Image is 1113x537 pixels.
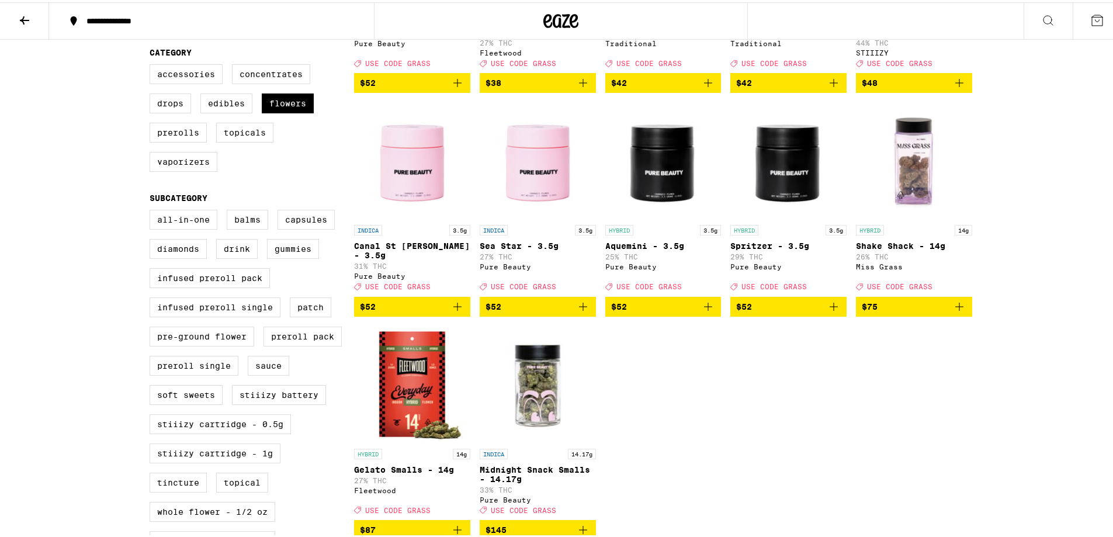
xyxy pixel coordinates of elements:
div: Miss Grass [856,261,972,268]
p: 3.5g [826,223,847,233]
a: Open page for Sea Star - 3.5g from Pure Beauty [480,100,596,294]
label: All-In-One [150,207,217,227]
p: 3.5g [575,223,596,233]
label: Diamonds [150,237,207,257]
p: 14.17g [568,446,596,457]
p: Midnight Snack Smalls - 14.17g [480,463,596,481]
label: Balms [227,207,268,227]
button: Add to bag [354,71,470,91]
div: Fleetwood [354,484,470,492]
label: Infused Preroll Single [150,295,280,315]
label: STIIIZY Cartridge - 0.5g [150,412,291,432]
label: Tincture [150,470,207,490]
label: Preroll Single [150,354,238,373]
span: $87 [360,523,376,532]
label: Pre-ground Flower [150,324,254,344]
p: Shake Shack - 14g [856,239,972,248]
p: 14g [453,446,470,457]
div: Pure Beauty [480,261,596,268]
span: USE CODE GRASS [741,57,807,65]
img: Fleetwood - Gelato Smalls - 14g [354,324,470,441]
label: Capsules [278,207,335,227]
span: $42 [736,76,752,85]
a: Open page for Shake Shack - 14g from Miss Grass [856,100,972,294]
div: STIIIZY [856,47,972,54]
a: Open page for Canal St Runtz - 3.5g from Pure Beauty [354,100,470,294]
label: Topicals [216,120,273,140]
label: Whole Flower - 1/2 oz [150,500,275,519]
div: Traditional [730,37,847,45]
div: Pure Beauty [730,261,847,268]
a: Open page for Aquemini - 3.5g from Pure Beauty [605,100,722,294]
label: Concentrates [232,62,310,82]
span: Hi. Need any help? [7,8,84,18]
label: STIIIZY Battery [232,383,326,403]
span: $75 [862,300,878,309]
span: USE CODE GRASS [867,57,932,65]
label: Preroll Pack [263,324,342,344]
label: Edibles [200,91,252,111]
a: Open page for Gelato Smalls - 14g from Fleetwood [354,324,470,518]
p: 26% THC [856,251,972,258]
label: Soft Sweets [150,383,223,403]
p: 3.5g [700,223,721,233]
p: 14g [955,223,972,233]
p: 27% THC [354,474,470,482]
p: Sea Star - 3.5g [480,239,596,248]
span: $42 [611,76,627,85]
label: Gummies [267,237,319,257]
button: Add to bag [856,71,972,91]
img: Pure Beauty - Canal St Runtz - 3.5g [354,100,470,217]
button: Add to bag [605,295,722,314]
legend: Subcategory [150,191,207,200]
p: Canal St [PERSON_NAME] - 3.5g [354,239,470,258]
p: INDICA [480,446,508,457]
span: USE CODE GRASS [365,57,431,65]
p: INDICA [354,223,382,233]
span: $38 [486,76,501,85]
p: 31% THC [354,260,470,268]
label: Infused Preroll Pack [150,266,270,286]
div: Pure Beauty [480,494,596,501]
a: Open page for Spritzer - 3.5g from Pure Beauty [730,100,847,294]
span: USE CODE GRASS [365,504,431,512]
label: Flowers [262,91,314,111]
p: Spritzer - 3.5g [730,239,847,248]
span: $52 [360,300,376,309]
p: 33% THC [480,484,596,491]
p: HYBRID [730,223,758,233]
p: Aquemini - 3.5g [605,239,722,248]
span: USE CODE GRASS [365,281,431,289]
label: Vaporizers [150,150,217,169]
img: Pure Beauty - Sea Star - 3.5g [480,100,596,217]
img: Pure Beauty - Midnight Snack Smalls - 14.17g [480,324,596,441]
span: USE CODE GRASS [616,281,682,289]
p: HYBRID [856,223,884,233]
span: USE CODE GRASS [616,57,682,65]
span: USE CODE GRASS [741,281,807,289]
span: $52 [611,300,627,309]
p: 25% THC [605,251,722,258]
label: STIIIZY Cartridge - 1g [150,441,280,461]
p: INDICA [480,223,508,233]
label: Drink [216,237,258,257]
p: 29% THC [730,251,847,258]
img: Pure Beauty - Aquemini - 3.5g [605,100,722,217]
p: 44% THC [856,37,972,44]
span: $145 [486,523,507,532]
button: Add to bag [480,295,596,314]
a: Open page for Midnight Snack Smalls - 14.17g from Pure Beauty [480,324,596,518]
div: Pure Beauty [605,261,722,268]
p: 3.5g [449,223,470,233]
span: $52 [736,300,752,309]
span: USE CODE GRASS [491,504,556,512]
p: HYBRID [354,446,382,457]
button: Add to bag [730,295,847,314]
img: Miss Grass - Shake Shack - 14g [856,100,972,217]
p: 27% THC [480,251,596,258]
button: Add to bag [856,295,972,314]
label: Patch [290,295,331,315]
span: USE CODE GRASS [867,281,932,289]
label: Prerolls [150,120,207,140]
label: Sauce [248,354,289,373]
